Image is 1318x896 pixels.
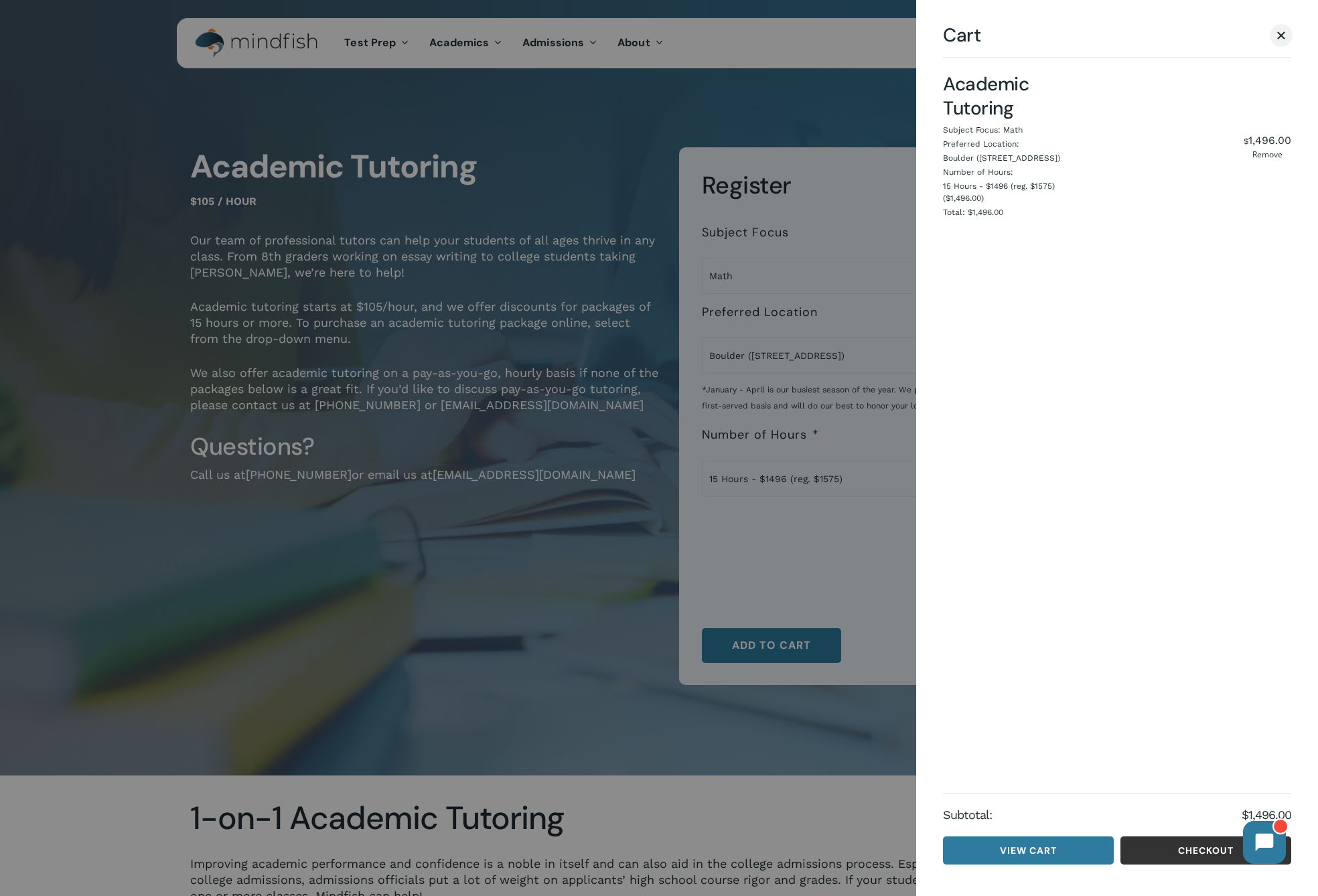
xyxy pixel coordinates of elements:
a: View cart [943,836,1114,865]
p: Boulder ([STREET_ADDRESS]) [943,152,1060,164]
a: Checkout [1120,836,1291,865]
strong: Subtotal: [943,807,1242,823]
dt: Total: [943,206,965,220]
p: 15 Hours - $1496 (reg. $1575) ($1,496.00) [943,180,1097,204]
dt: Number of Hours: [943,166,1013,180]
p: Math [1003,124,1023,136]
iframe: Chatbot [1230,808,1299,877]
a: Academic Tutoring [943,72,1029,121]
bdi: 1,496.00 [1244,134,1291,147]
p: $1,496.00 [968,206,1003,218]
span: $ [1244,137,1248,146]
a: Remove Academic Tutoring from cart [1244,151,1291,159]
span: Cart [943,27,980,44]
dt: Preferred Location: [943,138,1019,152]
dt: Subject Focus: [943,124,1001,138]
